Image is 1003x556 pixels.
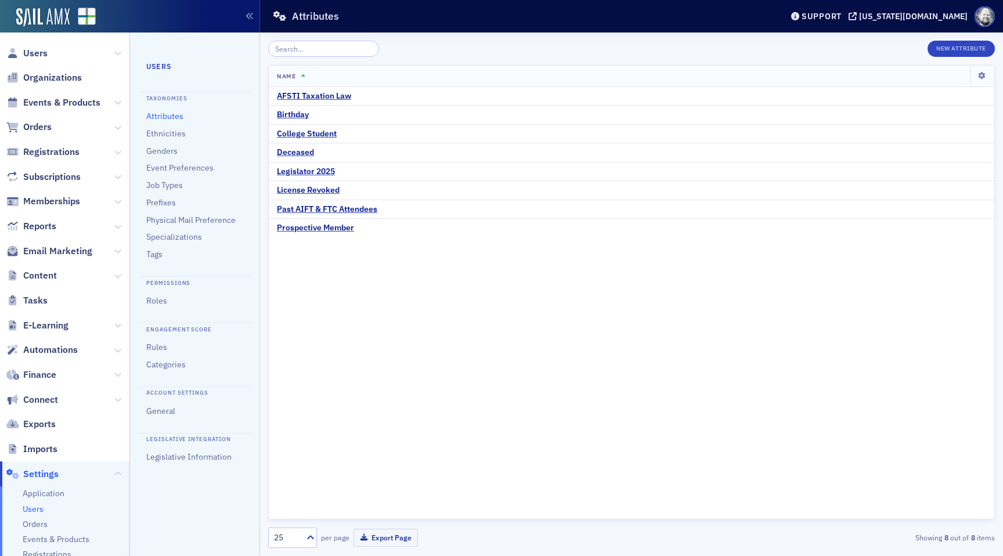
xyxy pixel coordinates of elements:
a: Users [6,47,48,60]
a: Automations [6,344,78,356]
span: Organizations [23,71,82,84]
a: Legislative Information [146,452,232,462]
div: Support [802,11,842,21]
h4: Permissions [138,276,251,287]
div: Showing out of items [761,532,995,543]
button: Export Page [353,529,418,547]
button: New Attribute [928,41,995,57]
a: License Revoked [277,185,340,196]
a: Exports [6,418,56,431]
img: SailAMX [16,8,70,27]
span: Memberships [23,195,80,208]
a: Content [6,269,57,282]
span: Email Marketing [23,245,92,258]
div: [US_STATE][DOMAIN_NAME] [859,11,968,21]
a: Reports [6,220,56,233]
a: Rules [146,342,167,352]
span: Reports [23,220,56,233]
a: Birthday [277,110,309,120]
a: Application [23,488,64,499]
span: Exports [23,418,56,431]
a: Settings [6,468,59,481]
input: Search… [268,41,379,57]
a: New Attribute [928,42,995,53]
a: Prefixes [146,197,176,208]
a: Categories [146,359,186,370]
a: Legislator 2025 [277,167,335,177]
a: Job Types [146,180,183,190]
strong: 8 [942,532,950,543]
a: General [146,406,175,416]
button: [US_STATE][DOMAIN_NAME] [849,12,972,20]
a: Memberships [6,195,80,208]
span: Settings [23,468,59,481]
span: Events & Products [23,96,100,109]
a: Imports [6,443,57,456]
h4: Engagement Score [138,323,251,334]
a: Roles [146,295,167,306]
span: Finance [23,369,56,381]
a: AFSTI Taxation Law [277,91,351,102]
a: Physical Mail Preference [146,215,236,225]
span: Tasks [23,294,48,307]
a: Tags [146,249,163,259]
strong: 8 [969,532,977,543]
img: SailAMX [78,8,96,26]
span: Subscriptions [23,171,81,183]
a: Events & Products [23,534,89,545]
a: Deceased [277,147,314,158]
h4: Account Settings [138,387,251,398]
a: Genders [146,146,178,156]
span: Automations [23,344,78,356]
span: Connect [23,393,58,406]
span: Name [277,72,295,80]
span: Orders [23,121,52,133]
span: Users [23,47,48,60]
a: Event Preferences [146,163,214,173]
a: Specializations [146,232,202,242]
a: Organizations [6,71,82,84]
h4: Legislative Integration [138,433,251,444]
a: College Student [277,129,337,139]
span: Profile [975,6,995,27]
a: Connect [6,393,58,406]
a: Users [23,504,44,515]
a: Registrations [6,146,80,158]
a: Ethnicities [146,128,186,139]
h4: Users [146,61,243,71]
a: Orders [23,519,48,530]
a: E-Learning [6,319,68,332]
a: Attributes [146,111,183,121]
label: per page [321,532,349,543]
span: Imports [23,443,57,456]
a: Events & Products [6,96,100,109]
div: 25 [274,532,300,544]
span: E-Learning [23,319,68,332]
a: Prospective Member [277,223,354,233]
span: Content [23,269,57,282]
a: Orders [6,121,52,133]
a: Finance [6,369,56,381]
h4: Taxonomies [138,92,251,103]
a: Past AIFT & FTC Attendees [277,204,377,215]
a: View Homepage [70,8,96,27]
a: Subscriptions [6,171,81,183]
a: Email Marketing [6,245,92,258]
span: Registrations [23,146,80,158]
a: Tasks [6,294,48,307]
h1: Attributes [292,9,339,23]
